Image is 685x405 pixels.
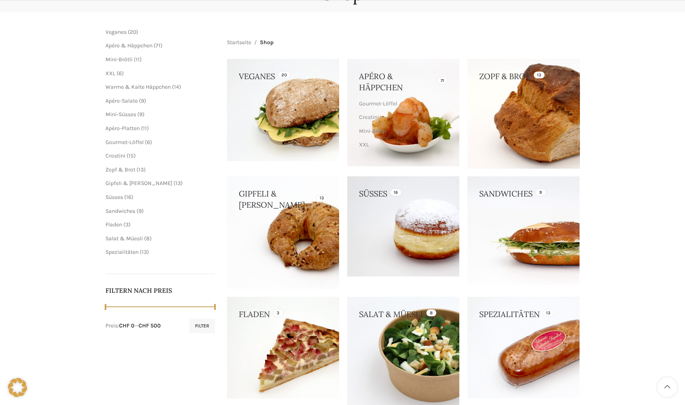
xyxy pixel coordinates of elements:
a: Fladen [105,221,122,228]
a: Apéro-Salate [105,97,138,104]
h5: Filtern nach Preis [105,286,215,295]
a: Startseite [227,38,251,47]
span: 9 [141,97,144,104]
a: XXL [359,138,445,152]
span: 20 [130,29,136,35]
span: 8 [146,235,150,242]
span: Shop [260,38,273,47]
a: Mini-Brötli [359,125,445,138]
span: 15 [129,152,134,159]
a: Apéro & Häppchen [105,42,152,49]
span: 9 [139,111,142,118]
a: Spezialitäten [105,249,139,255]
span: 9 [139,208,142,214]
nav: Breadcrumb [227,38,273,47]
a: Veganes [105,29,127,35]
span: 13 [142,249,147,255]
a: Apéro-Platten [105,125,140,132]
span: 3 [125,221,129,228]
a: Zopf & Brot [105,166,135,173]
span: 11 [136,56,140,63]
span: 6 [119,70,122,77]
a: Gipfeli & [PERSON_NAME] [105,180,172,187]
span: 6 [147,139,150,146]
a: Süsses [105,194,123,201]
span: 13 [139,166,144,173]
a: Mini-Brötli [105,56,133,63]
div: Preis: — [105,322,161,330]
a: Scroll to top button [657,377,677,397]
a: Mini-Süsses [105,111,136,118]
span: CHF 0 [119,322,135,329]
span: 13 [176,180,181,187]
a: Warme & Kalte Häppchen [105,84,171,90]
a: Gourmet-Löffel [359,97,445,111]
a: XXL [105,70,115,77]
a: Gourmet-Löffel [105,139,144,146]
a: Warme & Kalte Häppchen [359,152,445,165]
span: 71 [156,42,160,49]
a: Salat & Müesli [105,235,143,242]
span: 11 [143,125,147,132]
span: 16 [126,194,131,201]
span: CHF 500 [139,322,161,329]
a: Crostini [105,152,125,159]
span: 14 [174,84,179,90]
button: Filter [189,319,215,333]
a: Sandwiches [105,208,135,214]
a: Crostini [359,111,445,124]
